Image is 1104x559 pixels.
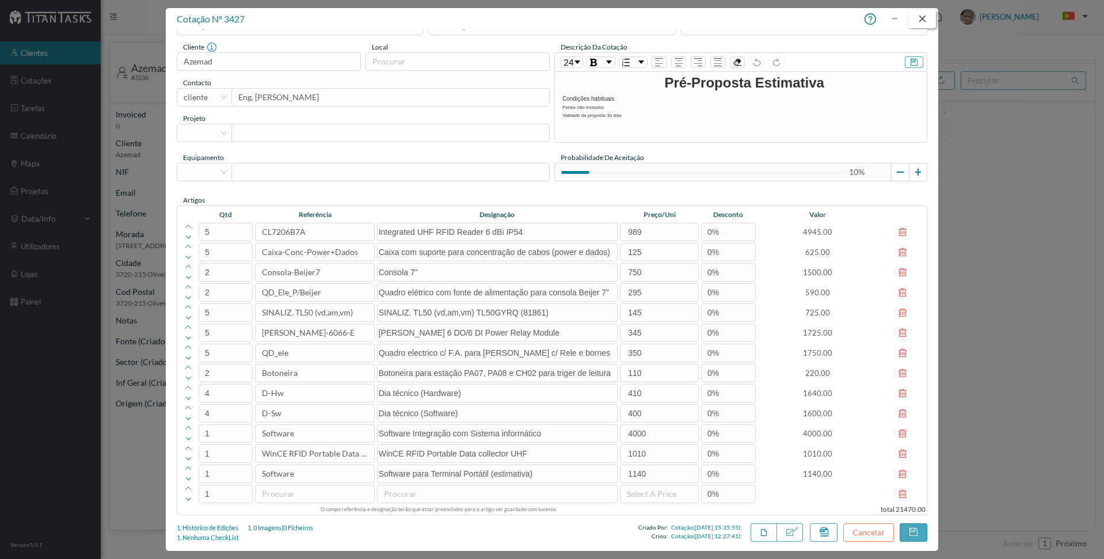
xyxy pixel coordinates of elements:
td: 725.00 [757,303,878,323]
div: cotação ( [DATE] 15:35:55 ); [671,523,742,532]
i: icon: down [220,130,227,136]
span: 10% [849,168,865,176]
div: criado por : [638,523,668,532]
td: 220.00 [757,363,878,383]
div: Right [691,56,706,68]
span: Pré-Proposta Estimativa [664,75,824,90]
span: cliente [183,42,204,52]
li: 0 Imagens | 0 Ficheiros [248,523,313,533]
span: projeto [183,114,205,123]
span: Condições habituais [562,96,614,102]
span: valor [809,210,826,219]
div: rdw-remove-control [728,56,747,68]
td: 625.00 [757,242,878,263]
td: 1010.00 [757,444,878,464]
div: criou : [652,532,668,541]
button: icon: minus [891,163,909,181]
div: Azemad [184,53,212,70]
span: equipamento [183,153,224,162]
td: 590.00 [757,283,878,303]
span: referência [299,210,332,219]
li: Histórico de Edições [177,523,239,533]
span: qtd [219,210,232,219]
span: total [881,505,894,514]
span: preço/uni [644,210,676,219]
i: icon: down [220,94,227,101]
div: rdw-font-size-control [558,56,585,68]
span: Portes não incluidos [562,105,604,110]
a: List [619,57,647,67]
td: 4000.00 [757,424,878,444]
div: QD_ele [262,344,288,362]
td: 1600.00 [757,404,878,424]
div: CL7206B7A [262,223,306,241]
div: WinCE RFID Portable Data collector UHF [262,445,367,462]
span: local [372,43,388,51]
td: 21470.00 [757,504,927,515]
div: cotação ( [DATE] 12:27:41 ); [671,532,742,541]
div: rdw-wrapper [554,52,927,143]
div: rdw-dropdown [619,56,648,68]
div: D-Sw [262,405,281,422]
span: cotação nº 3427 [177,13,245,24]
div: rdw-toolbar [555,53,927,72]
div: Software [262,465,294,482]
div: rdw-textalign-control [649,56,728,68]
button: PT [1053,7,1092,26]
div: procurar [372,56,538,67]
div: Botoneira [262,364,298,382]
td: 1140.00 [757,464,878,484]
div: rdw-dropdown [587,56,615,68]
td: 4945.00 [757,222,878,242]
button: icon: plus [909,163,927,181]
td: 1750.00 [757,343,878,363]
div: SINALIZ. TL50 (vd,am,vm) [262,304,353,321]
div: rdw-history-control [747,56,786,68]
i: icon: down [220,169,227,176]
span: contacto [183,78,211,87]
div: Eng. Diogo Martins [238,89,319,106]
div: Undo [749,56,764,68]
div: ADAM-6066-E [262,324,355,341]
td: 1640.00 [757,383,878,404]
span: designação [479,210,515,219]
div: Left [652,56,667,68]
span: probabilidade de aceitação [561,153,644,162]
div: D-Hw [262,385,284,402]
button: cancelar [843,523,894,542]
span: Validade da proposta 30 dias [562,113,622,118]
div: Justify [710,56,725,68]
div: QD_Ele_P/Beijer [262,284,321,301]
span: artigos [183,196,205,204]
div: cliente [184,89,208,106]
td: 1725.00 [757,323,878,343]
li: Nenhuma CheckList [177,533,239,543]
span: O campo referência e designação terão que estar preenchidos para o artigo ser guardado com sucesso [321,506,556,512]
div: Remove [730,56,745,68]
i: icon: question-circle-o [865,13,876,25]
span: descrição da cotação [561,43,627,51]
div: Consola-Beijer7 [262,264,320,281]
div: Center [671,56,686,68]
td: 1500.00 [757,263,878,283]
div: Caixa-Conc-Power+Dados [262,244,358,261]
span: desconto [713,210,743,219]
span: 24 [564,56,574,69]
div: rdw-editor [562,72,927,85]
a: Font Size [561,57,583,67]
div: Software [262,425,294,442]
div: rdw-dropdown [560,56,583,68]
div: procurar [262,488,362,500]
div: Redo [769,56,784,68]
